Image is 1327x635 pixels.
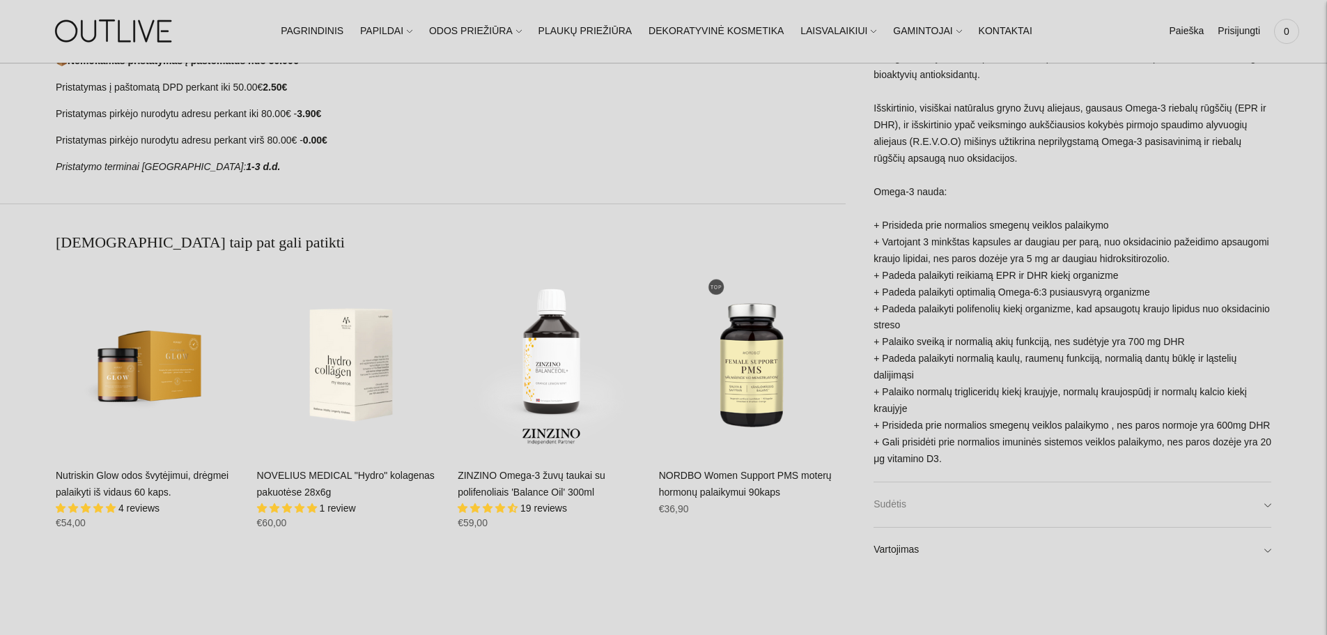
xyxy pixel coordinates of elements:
span: 4.74 stars [458,503,520,514]
a: Paieška [1169,16,1204,47]
a: ODOS PRIEŽIŪRA [429,16,522,47]
a: Vartojimas [874,528,1271,572]
span: 4 reviews [118,503,160,514]
p: Pristatymas į paštomatą DPD perkant iki 50.00€ [56,79,846,96]
span: 1 review [319,503,355,514]
strong: 0.00€ [303,135,327,146]
span: €36,90 [659,503,689,514]
a: ZINZINO Omega-3 žuvų taukai su polifenoliais 'Balance Oil' 300ml [458,470,605,498]
a: PLAUKŲ PRIEŽIŪRA [538,16,633,47]
span: 0 [1277,22,1296,41]
a: 0 [1274,16,1299,47]
span: 19 reviews [520,503,567,514]
img: OUTLIVE [28,7,202,55]
strong: 3.90€ [297,108,321,119]
div: Omega-3 žuvų taukai su polifenoliais kapsulėse - tai minkštos kapsulės su 4 kartus daugiau bioakt... [874,50,1271,481]
strong: 2.50€ [263,82,287,93]
strong: 1-3 d.d. [246,161,280,172]
h2: [DEMOGRAPHIC_DATA] taip pat gali patikti [56,232,846,253]
a: Sudėtis [874,482,1271,527]
a: Nutriskin Glow odos švytėjimui, drėgmei palaikyti iš vidaus 60 kaps. [56,266,243,454]
span: €60,00 [257,517,287,528]
a: KONTAKTAI [979,16,1032,47]
a: PAGRINDINIS [281,16,343,47]
a: NOVELIUS MEDICAL [257,266,444,454]
a: PAPILDAI [360,16,412,47]
span: €54,00 [56,517,86,528]
strong: Nemokamas pristatymas į paštomatus nuo 50.00€ [68,55,298,66]
p: Pristatymas pirkėjo nurodytu adresu perkant iki 80.00€ - [56,106,846,123]
a: LAISVALAIKIUI [800,16,876,47]
a: ZINZINO Omega-3 žuvų taukai su polifenoliais 'Balance Oil' 300ml [458,266,645,454]
a: Nutriskin Glow odos švytėjimui, drėgmei palaikyti iš vidaus 60 kaps. [56,470,228,498]
a: Prisijungti [1218,16,1260,47]
a: DEKORATYVINĖ KOSMETIKA [649,16,784,47]
span: 5.00 stars [257,503,320,514]
em: Pristatymo terminai [GEOGRAPHIC_DATA]: [56,161,246,172]
span: €59,00 [458,517,488,528]
a: NORDBO Women Support PMS moterų hormonų palaikymui 90kaps [659,266,846,454]
span: 4.75 stars [56,503,118,514]
a: GAMINTOJAI [893,16,961,47]
a: NORDBO Women Support PMS moterų hormonų palaikymui 90kaps [659,470,832,498]
a: NOVELIUS MEDICAL "Hydro" kolagenas pakuotėse 28x6g [257,470,435,498]
p: Pristatymas pirkėjo nurodytu adresu perkant virš 80.00€ - [56,132,846,149]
